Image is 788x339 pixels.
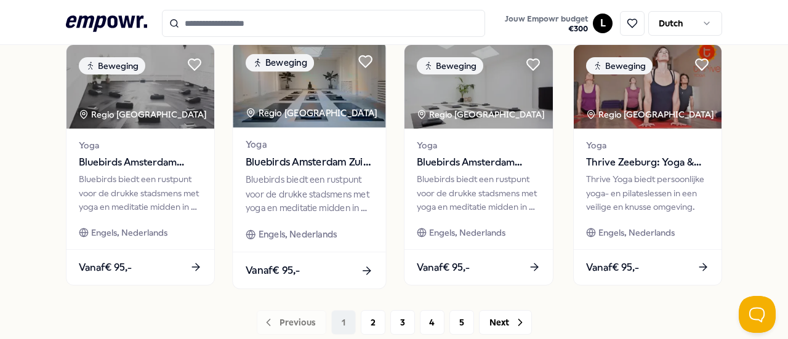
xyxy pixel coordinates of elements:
[66,45,215,129] img: package image
[66,44,215,285] a: package imageBewegingRegio [GEOGRAPHIC_DATA] YogaBluebirds Amsterdam Oost: Yoga & WelzijnBluebird...
[233,41,386,127] img: package image
[162,10,486,37] input: Search for products, categories or subcategories
[79,154,203,170] span: Bluebirds Amsterdam Oost: Yoga & Welzijn
[586,108,716,121] div: Regio [GEOGRAPHIC_DATA]
[79,172,203,213] div: Bluebirds biedt een rustpunt voor de drukke stadsmens met yoga en meditatie midden in de stad.
[574,45,722,129] img: package image
[586,260,639,276] span: Vanaf € 95,-
[246,262,300,278] span: Vanaf € 95,-
[417,57,483,74] div: Beweging
[79,108,209,121] div: Regio [GEOGRAPHIC_DATA]
[429,226,505,239] span: Engels, Nederlands
[404,44,553,285] a: package imageBewegingRegio [GEOGRAPHIC_DATA] YogaBluebirds Amsterdam West: Yoga & WelzijnBluebird...
[417,154,541,170] span: Bluebirds Amsterdam West: Yoga & Welzijn
[246,173,373,215] div: Bluebirds biedt een rustpunt voor de drukke stadsmens met yoga en meditatie midden in de stad.
[361,310,385,335] button: 2
[598,226,675,239] span: Engels, Nederlands
[502,12,590,36] button: Jouw Empowr budget€300
[417,108,547,121] div: Regio [GEOGRAPHIC_DATA]
[500,10,593,36] a: Jouw Empowr budget€300
[417,172,541,213] div: Bluebirds biedt een rustpunt voor de drukke stadsmens met yoga en meditatie midden in de stad.
[479,310,532,335] button: Next
[259,228,337,242] span: Engels, Nederlands
[390,310,415,335] button: 3
[246,106,379,120] div: Regio [GEOGRAPHIC_DATA]
[417,138,541,152] span: Yoga
[505,14,588,24] span: Jouw Empowr budget
[79,57,145,74] div: Beweging
[404,45,553,129] img: package image
[420,310,444,335] button: 4
[246,54,314,72] div: Beweging
[505,24,588,34] span: € 300
[246,154,373,170] span: Bluebirds Amsterdam Zuid: Yoga & Welzijn
[79,138,203,152] span: Yoga
[449,310,474,335] button: 5
[246,138,373,152] span: Yoga
[233,41,387,289] a: package imageBewegingRegio [GEOGRAPHIC_DATA] YogaBluebirds Amsterdam Zuid: Yoga & WelzijnBluebird...
[586,57,653,74] div: Beweging
[586,154,710,170] span: Thrive Zeeburg: Yoga & Pilates
[739,296,776,333] iframe: Help Scout Beacon - Open
[586,138,710,152] span: Yoga
[79,260,132,276] span: Vanaf € 95,-
[417,260,470,276] span: Vanaf € 95,-
[586,172,710,213] div: Thrive Yoga biedt persoonlijke yoga- en pilateslessen in een veilige en knusse omgeving.
[573,44,723,285] a: package imageBewegingRegio [GEOGRAPHIC_DATA] YogaThrive Zeeburg: Yoga & PilatesThrive Yoga biedt ...
[91,226,167,239] span: Engels, Nederlands
[593,14,613,33] button: L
